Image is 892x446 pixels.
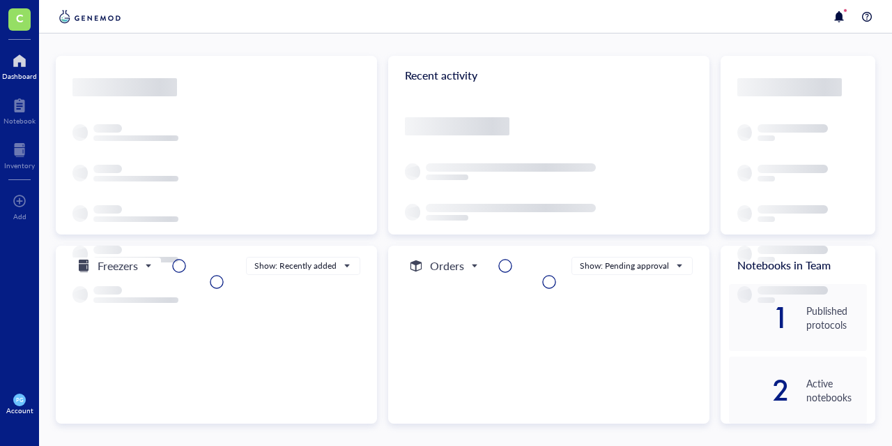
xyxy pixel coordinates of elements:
[16,9,24,27] span: C
[3,117,36,125] div: Notebook
[2,72,37,80] div: Dashboard
[6,406,33,415] div: Account
[4,139,35,170] a: Inventory
[56,8,124,25] img: genemod-logo
[254,260,337,272] div: Show: Recently added
[729,306,790,329] div: 1
[729,379,790,401] div: 2
[2,50,37,80] a: Dashboard
[13,212,26,221] div: Add
[3,94,36,125] a: Notebook
[388,56,709,95] div: Recent activity
[806,376,867,404] div: Active notebooks
[98,258,138,274] h5: Freezers
[4,161,35,170] div: Inventory
[16,396,23,403] span: PG
[430,258,464,274] h5: Orders
[580,260,669,272] div: Show: Pending approval
[806,304,867,332] div: Published protocols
